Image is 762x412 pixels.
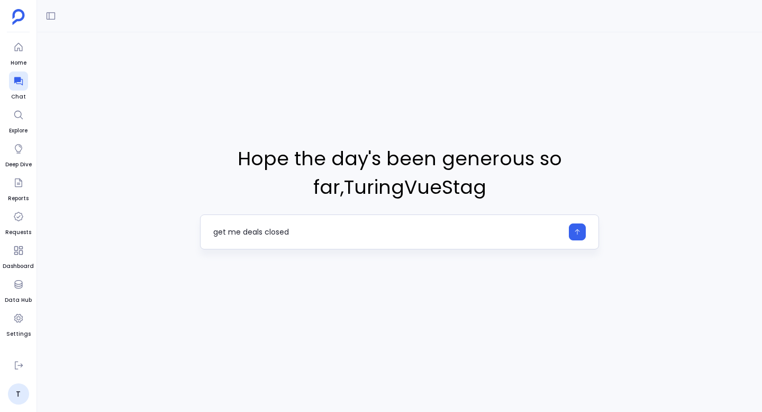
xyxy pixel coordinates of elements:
span: Home [9,59,28,67]
a: Data Hub [5,275,32,304]
a: Deep Dive [5,139,32,169]
a: Settings [6,309,31,338]
textarea: get me deals closed [213,227,563,237]
span: Dashboard [3,262,34,271]
a: Reports [8,173,29,203]
a: T [8,383,29,405]
img: petavue logo [12,9,25,25]
span: Deep Dive [5,160,32,169]
span: Settings [6,330,31,338]
span: Chat [9,93,28,101]
span: Requests [5,228,31,237]
a: Requests [5,207,31,237]
a: Chat [9,71,28,101]
span: Data Hub [5,296,32,304]
a: Home [9,38,28,67]
span: Reports [8,194,29,203]
span: Explore [9,127,28,135]
a: Dashboard [3,241,34,271]
a: Explore [9,105,28,135]
span: Hope the day's been generous so far , TuringVueStag [200,145,599,202]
